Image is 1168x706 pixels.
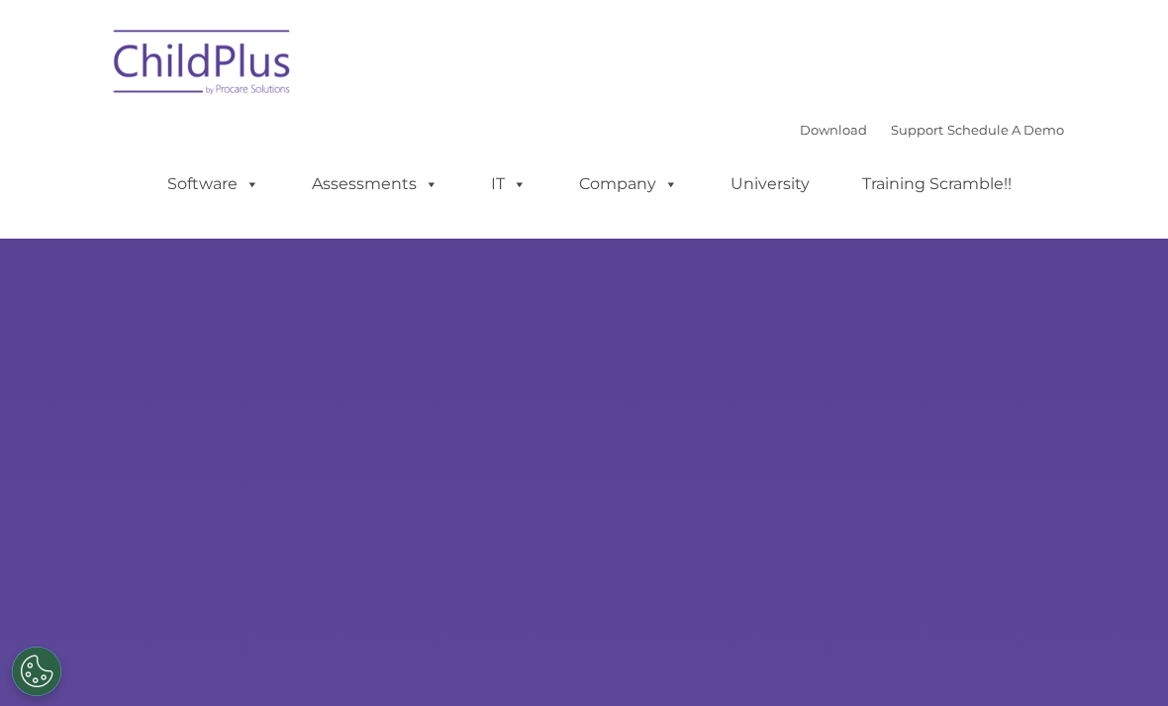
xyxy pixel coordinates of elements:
a: IT [471,164,546,204]
button: Cookies Settings [12,647,61,696]
a: Training Scramble!! [842,164,1031,204]
font: | [800,122,1064,138]
img: ChildPlus by Procare Solutions [104,16,302,115]
a: Schedule A Demo [947,122,1064,138]
a: Support [891,122,943,138]
a: Software [147,164,279,204]
a: Company [559,164,698,204]
a: University [711,164,829,204]
a: Assessments [292,164,458,204]
a: Download [800,122,867,138]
